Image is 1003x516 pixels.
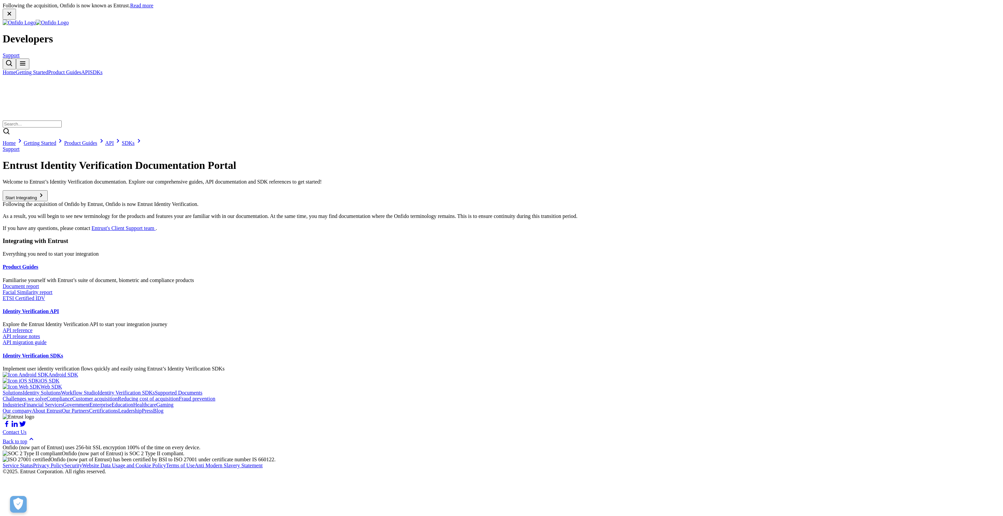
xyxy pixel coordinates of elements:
[11,423,19,429] a: Follow us linkedin
[90,69,102,75] a: SDKs
[3,146,20,152] a: Support
[61,390,98,396] a: Workflow Studio
[3,378,1000,384] a: Icon iOS SDKiOS SDK
[118,396,179,402] a: Reducing cost of acquisition
[3,402,24,408] a: Industries
[40,384,62,390] span: Web SDK
[39,378,59,383] span: iOS SDK
[3,420,11,428] svg: Follow us facebook
[3,52,20,58] a: Support
[3,9,16,20] button: Close banner
[23,390,61,396] a: Identity Solutions
[3,366,224,371] span: Implement user identity verification flows quickly and easily using Entrust’s Identity Verificati...
[89,408,118,414] a: Certifications
[19,59,27,67] svg: Open navigation menu button
[3,463,33,468] a: Service Status
[3,384,1000,390] a: Icon Web SDKWeb SDK
[3,277,194,283] span: Familiarise yourself with Entrust’s suite of document, biometric and compliance products
[3,69,16,75] a: Home
[179,396,215,402] a: Fraud prevention
[33,463,64,468] a: Privacy Policy
[10,496,27,513] div: Cookie Preferences
[153,408,163,414] a: Blog
[50,457,275,462] span: Onfido (now part of Entrust) has been certified by BSI to ISO 27001 under certificate number IS 6...
[24,402,63,408] a: Financial Services
[3,264,1000,270] a: Product Guides
[3,339,47,345] span: API migration guide
[3,378,39,384] img: Icon iOS SDK
[3,295,45,301] span: ETSI Certified IDV
[3,33,1000,45] h1: Developers
[3,251,99,257] span: Everything you need to start your integration
[3,195,48,200] a: Start Integrating
[3,414,34,420] img: Entrust logo
[3,140,24,146] a: Home
[82,463,166,468] a: Website Data Usage and Cookie Policy
[3,321,167,327] span: Explore the Entrust Identity Verification API to start your integration journey
[3,120,62,127] input: Onfido search input field
[155,390,202,396] a: Supported Documents
[166,463,195,468] a: Terms of Use
[3,445,200,450] span: Onfido (now part of Entrust) uses 256-bit SSL encryption 100% of the time on every device.
[5,10,13,18] svg: Close banner
[24,140,64,146] a: Getting Started
[11,420,19,428] svg: Follow us linkedin
[32,408,62,414] a: About Entrust
[19,423,27,429] a: Follow us X (Twitter)
[3,396,47,402] a: Challenges we solve
[16,58,29,69] button: Open navigation menu button
[3,237,1000,245] h3: Integrating with Entrust
[16,69,48,75] a: Getting Started
[3,339,1000,345] a: API migration guide
[3,423,11,429] a: Follow us facebook
[133,402,156,408] a: Healthcare
[3,179,1000,185] p: Welcome to Entrust’s Identity Verification documentation. Explore our comprehensive guides, API d...
[5,59,13,67] svg: Open search button
[3,408,32,414] a: Our company
[3,283,1000,289] a: Document report
[122,140,142,146] a: SDKs
[3,384,40,390] img: Icon Web SDK
[3,295,1000,301] a: ETSI Certified IDV
[3,457,50,463] img: ISO 27001 certified
[142,408,153,414] a: Press
[62,451,184,456] span: Onfido (now part of Entrust) is SOC 2 Type II compliant.
[3,289,1000,295] a: Facial Similarity report
[195,463,263,468] a: Anti Modern Slavery Statement
[3,372,48,378] img: Icon Android SDK
[81,69,90,75] a: API
[3,159,1000,172] h1: Entrust Identity Verification Documentation Portal
[64,463,82,468] a: Security
[3,469,1000,475] div: © 2025 . Entrust Corporation. All rights reserved.
[98,390,155,396] a: Identity Verification SDKs
[3,58,16,69] button: Open search button
[36,20,69,26] img: Onfido Logo
[118,408,142,414] a: Leadership
[3,327,1000,333] a: API reference
[3,190,48,201] button: Start Integrating
[3,439,35,444] a: Back to top
[3,308,1000,314] a: Identity Verification API
[62,408,89,414] a: Our Partners
[3,429,27,435] a: Contact Us
[48,372,78,377] span: Android SDK
[3,20,36,26] img: Onfido Logo
[3,201,1000,231] div: Following the acquisition of Onfido by Entrust, Onfido is now Entrust Identity Verification. As a...
[10,496,27,513] button: Open Preferences
[3,390,23,396] a: Solutions
[130,3,153,8] a: Read more
[3,327,32,333] span: API reference
[112,402,133,408] a: Education
[47,396,72,402] a: Compliance
[3,353,1000,359] a: Identity Verification SDKs
[3,451,62,457] img: SOC 2 Type II compliant
[3,283,39,289] span: Document report
[63,402,90,408] a: Government
[64,140,105,146] a: Product Guides
[92,225,156,231] a: Entrust's Client Support team
[90,402,112,408] a: Enterprise
[3,372,1000,378] a: Icon Android SDKAndroid SDK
